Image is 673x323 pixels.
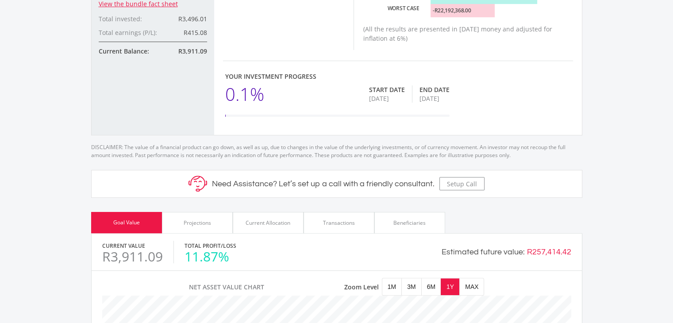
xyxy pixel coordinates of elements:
span: Net Asset Value Chart [189,282,264,292]
h5: Need Assistance? Let’s set up a call with a friendly consultant. [212,179,435,189]
div: Current Allocation [246,219,290,227]
div: Total earnings (P/L): [99,28,164,37]
span: Zoom Level [344,282,379,292]
div: R3,496.01 [164,14,207,23]
div: Estimated future value: [442,246,525,258]
div: R415.08 [164,28,207,37]
div: 11.87% [185,250,236,263]
div: Beneficiaries [393,219,426,227]
div: [DATE] [369,94,405,103]
button: MAX [460,278,484,295]
div: R3,911.09 [102,250,163,263]
button: 1M [382,278,401,295]
div: R3,911.09 [164,46,207,56]
div: -R22,192,368.00 [431,4,495,17]
p: (All the results are presented in [DATE] money and adjusted for inflation at 6%) [363,24,557,43]
label: Total Profit/Loss [185,242,236,250]
div: Your Investment Progress [225,72,450,81]
div: Goal Value [113,219,140,227]
div: End Date [419,85,450,94]
div: Transactions [323,219,355,227]
p: DISCLAIMER: The value of a financial product can go down, as well as up, due to changes in the va... [91,135,582,159]
div: R257,414.42 [527,246,571,258]
div: Current Balance: [99,46,164,56]
button: 3M [402,278,421,295]
div: Total invested: [99,14,164,23]
button: 1Y [441,278,459,295]
div: Start Date [369,85,405,94]
div: [DATE] [419,94,450,103]
button: Setup Call [439,177,485,190]
label: Current Value [102,242,145,250]
div: Worst case [363,4,419,17]
button: 6M [422,278,441,295]
div: Projections [184,219,211,227]
div: 0.1% [225,81,264,108]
